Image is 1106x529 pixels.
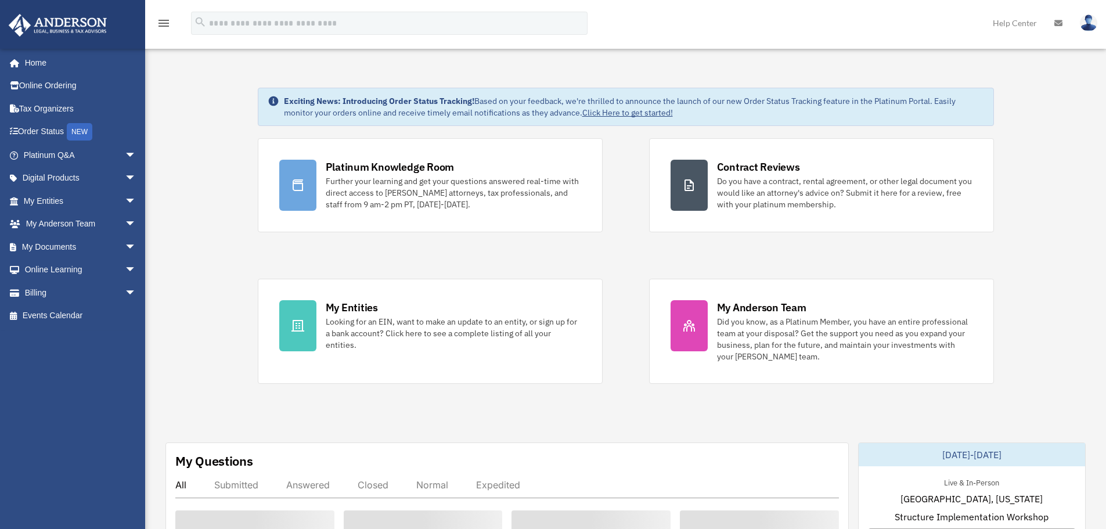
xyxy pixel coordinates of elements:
div: NEW [67,123,92,141]
a: Billingarrow_drop_down [8,281,154,304]
img: User Pic [1080,15,1097,31]
img: Anderson Advisors Platinum Portal [5,14,110,37]
span: arrow_drop_down [125,235,148,259]
div: [DATE]-[DATE] [859,443,1085,466]
div: Answered [286,479,330,491]
span: arrow_drop_down [125,189,148,213]
span: arrow_drop_down [125,167,148,190]
div: Contract Reviews [717,160,800,174]
span: arrow_drop_down [125,213,148,236]
span: [GEOGRAPHIC_DATA], [US_STATE] [900,492,1043,506]
span: arrow_drop_down [125,258,148,282]
a: Events Calendar [8,304,154,328]
strong: Exciting News: Introducing Order Status Tracking! [284,96,474,106]
a: Home [8,51,148,74]
div: Expedited [476,479,520,491]
span: Structure Implementation Workshop [895,510,1049,524]
span: arrow_drop_down [125,143,148,167]
div: Normal [416,479,448,491]
a: Tax Organizers [8,97,154,120]
div: Submitted [214,479,258,491]
div: Platinum Knowledge Room [326,160,455,174]
a: Online Learningarrow_drop_down [8,258,154,282]
a: My Entities Looking for an EIN, want to make an update to an entity, or sign up for a bank accoun... [258,279,603,384]
a: Online Ordering [8,74,154,98]
div: All [175,479,186,491]
a: Platinum Knowledge Room Further your learning and get your questions answered real-time with dire... [258,138,603,232]
div: My Questions [175,452,253,470]
span: arrow_drop_down [125,281,148,305]
div: My Anderson Team [717,300,806,315]
div: Live & In-Person [935,476,1008,488]
div: Looking for an EIN, want to make an update to an entity, or sign up for a bank account? Click her... [326,316,581,351]
div: Based on your feedback, we're thrilled to announce the launch of our new Order Status Tracking fe... [284,95,984,118]
a: My Documentsarrow_drop_down [8,235,154,258]
a: Digital Productsarrow_drop_down [8,167,154,190]
i: menu [157,16,171,30]
a: My Anderson Teamarrow_drop_down [8,213,154,236]
div: Closed [358,479,388,491]
div: Further your learning and get your questions answered real-time with direct access to [PERSON_NAM... [326,175,581,210]
div: My Entities [326,300,378,315]
a: Order StatusNEW [8,120,154,144]
a: My Anderson Team Did you know, as a Platinum Member, you have an entire professional team at your... [649,279,994,384]
div: Did you know, as a Platinum Member, you have an entire professional team at your disposal? Get th... [717,316,972,362]
a: menu [157,20,171,30]
i: search [194,16,207,28]
a: My Entitiesarrow_drop_down [8,189,154,213]
a: Contract Reviews Do you have a contract, rental agreement, or other legal document you would like... [649,138,994,232]
a: Platinum Q&Aarrow_drop_down [8,143,154,167]
div: Do you have a contract, rental agreement, or other legal document you would like an attorney's ad... [717,175,972,210]
a: Click Here to get started! [582,107,673,118]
